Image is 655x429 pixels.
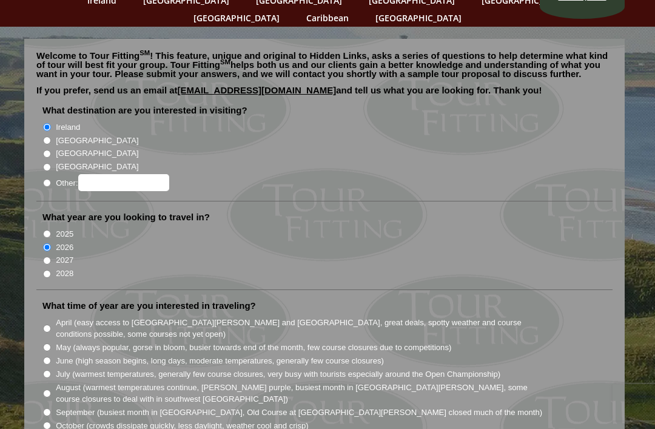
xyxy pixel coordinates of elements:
[56,135,138,147] label: [GEOGRAPHIC_DATA]
[187,9,286,27] a: [GEOGRAPHIC_DATA]
[369,9,468,27] a: [GEOGRAPHIC_DATA]
[56,355,384,367] label: June (high season begins, long days, moderate temperatures, generally few course closures)
[42,300,256,312] label: What time of year are you interested in traveling?
[56,368,500,380] label: July (warmest temperatures, generally few course closures, very busy with tourists especially aro...
[56,268,73,280] label: 2028
[300,9,355,27] a: Caribbean
[56,342,451,354] label: May (always popular, gorse in bloom, busier towards end of the month, few course closures due to ...
[56,147,138,160] label: [GEOGRAPHIC_DATA]
[56,317,543,340] label: April (easy access to [GEOGRAPHIC_DATA][PERSON_NAME] and [GEOGRAPHIC_DATA], great deals, spotty w...
[42,104,247,117] label: What destination are you interested in visiting?
[56,228,73,240] label: 2025
[36,51,613,78] p: Welcome to Tour Fitting ! This feature, unique and original to Hidden Links, asks a series of que...
[178,85,337,95] a: [EMAIL_ADDRESS][DOMAIN_NAME]
[42,211,210,223] label: What year are you looking to travel in?
[139,49,150,56] sup: SM
[36,86,613,104] p: If you prefer, send us an email at and tell us what you are looking for. Thank you!
[56,242,73,254] label: 2026
[56,254,73,266] label: 2027
[78,174,169,191] input: Other:
[56,407,542,419] label: September (busiest month in [GEOGRAPHIC_DATA], Old Course at [GEOGRAPHIC_DATA][PERSON_NAME] close...
[56,174,169,191] label: Other:
[56,161,138,173] label: [GEOGRAPHIC_DATA]
[220,58,230,66] sup: SM
[56,121,80,133] label: Ireland
[56,382,543,405] label: August (warmest temperatures continue, [PERSON_NAME] purple, busiest month in [GEOGRAPHIC_DATA][P...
